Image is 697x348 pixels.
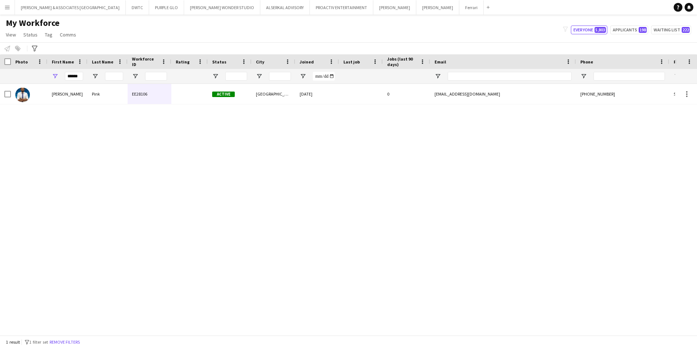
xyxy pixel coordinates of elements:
button: DWTC [126,0,149,15]
button: Open Filter Menu [300,73,306,80]
button: Everyone5,803 [571,26,607,34]
span: Joined [300,59,314,65]
button: Open Filter Menu [52,73,58,80]
button: Open Filter Menu [212,73,219,80]
span: Tag [45,31,52,38]
a: Status [20,30,40,39]
span: 198 [639,27,647,33]
button: [PERSON_NAME] & ASSOCIATES [GEOGRAPHIC_DATA] [15,0,126,15]
button: Applicants198 [610,26,648,34]
span: 1 filter set [29,339,48,345]
button: Remove filters [48,338,81,346]
input: Last Name Filter Input [105,72,123,81]
span: 5,803 [595,27,606,33]
span: View [6,31,16,38]
span: Phone [580,59,593,65]
div: [DATE] [295,84,339,104]
button: Open Filter Menu [435,73,441,80]
div: [EMAIL_ADDRESS][DOMAIN_NAME] [430,84,576,104]
span: Status [212,59,226,65]
button: Open Filter Menu [580,73,587,80]
button: Open Filter Menu [132,73,139,80]
button: ALSERKAL ADVISORY [260,0,310,15]
input: Phone Filter Input [593,72,665,81]
span: My Workforce [6,18,59,28]
button: [PERSON_NAME] WONDER STUDIO [184,0,260,15]
div: EE28106 [128,84,171,104]
span: Workforce ID [132,56,158,67]
span: Photo [15,59,28,65]
button: Waiting list222 [651,26,691,34]
div: Pink [87,84,128,104]
span: Comms [60,31,76,38]
span: Status [23,31,38,38]
span: Rating [176,59,190,65]
div: 0 [383,84,430,104]
span: Active [212,92,235,97]
input: City Filter Input [269,72,291,81]
button: PROACTIV ENTERTAINMENT [310,0,373,15]
span: First Name [52,59,74,65]
button: Open Filter Menu [674,73,680,80]
div: [PHONE_NUMBER] [576,84,669,104]
span: Jobs (last 90 days) [387,56,417,67]
button: [PERSON_NAME] [373,0,416,15]
a: Tag [42,30,55,39]
input: Status Filter Input [225,72,247,81]
input: Workforce ID Filter Input [145,72,167,81]
button: Open Filter Menu [92,73,98,80]
span: Email [435,59,446,65]
span: City [256,59,264,65]
a: View [3,30,19,39]
input: Joined Filter Input [313,72,335,81]
input: Email Filter Input [448,72,572,81]
button: [PERSON_NAME] [416,0,459,15]
button: Ferrari [459,0,484,15]
button: PURPLE GLO [149,0,184,15]
span: 222 [682,27,690,33]
input: First Name Filter Input [65,72,83,81]
div: [PERSON_NAME] [47,84,87,104]
a: Comms [57,30,79,39]
span: Profile [674,59,688,65]
span: Last Name [92,59,113,65]
div: [GEOGRAPHIC_DATA] [252,84,295,104]
span: Last job [343,59,360,65]
img: Dillon Pink [15,88,30,102]
app-action-btn: Advanced filters [30,44,39,53]
button: Open Filter Menu [256,73,262,80]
